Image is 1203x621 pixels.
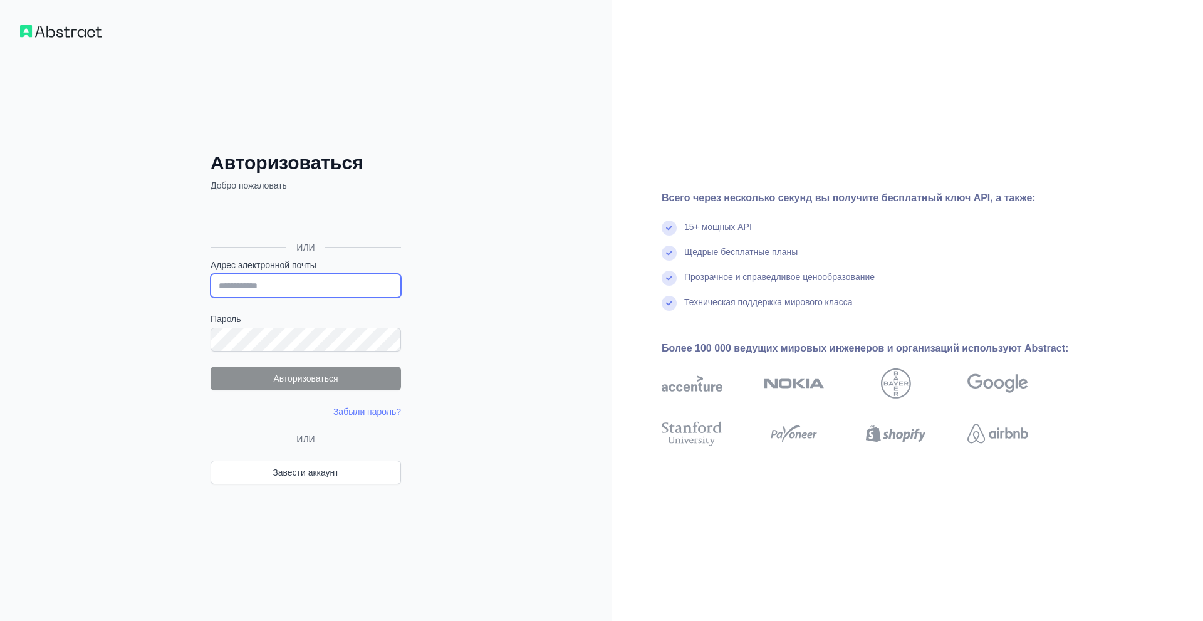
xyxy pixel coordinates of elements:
iframe: Кнопка «Войти с аккаунтом Google» [204,206,405,233]
a: Забыли пароль? [333,407,401,417]
img: галочка [662,296,677,311]
font: Щедрые бесплатные планы [684,247,798,257]
font: Авторизоваться [211,152,363,173]
a: Завести аккаунт [211,461,401,484]
img: галочка [662,246,677,261]
img: галочка [662,271,677,286]
font: Авторизоваться [273,373,338,384]
font: Пароль [211,314,241,324]
font: ИЛИ [296,243,315,253]
img: Google [967,368,1028,399]
img: галочка [662,221,677,236]
img: Стэнфордский университет [662,420,722,447]
img: Рабочий процесс [20,25,102,38]
button: Авторизоваться [211,367,401,390]
img: шопифай [866,420,927,447]
font: Прозрачное и справедливое ценообразование [684,272,875,282]
img: нокиа [764,368,825,399]
font: Более 100 000 ведущих мировых инженеров и организаций используют Abstract: [662,343,1068,353]
font: 15+ мощных API [684,222,752,232]
img: Payoneer [766,420,821,447]
img: акцент [662,368,722,399]
img: Airbnb [967,420,1028,447]
font: Завести аккаунт [273,467,339,477]
img: байер [881,368,911,399]
font: Добро пожаловать [211,180,287,190]
font: ИЛИ [296,434,315,444]
font: Техническая поддержка мирового класса [684,297,853,307]
font: Адрес электронной почты [211,260,316,270]
font: Всего через несколько секунд вы получите бесплатный ключ API, а также: [662,192,1036,203]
